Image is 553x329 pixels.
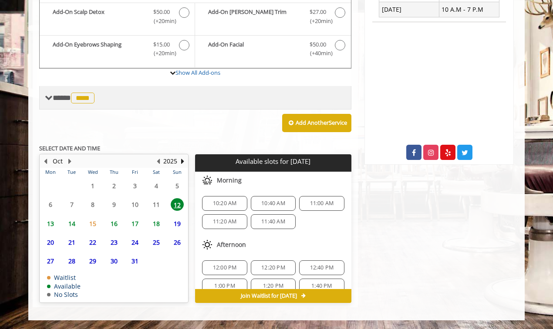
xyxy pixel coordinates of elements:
th: Sat [145,168,166,176]
td: Available [47,283,81,289]
img: morning slots [202,175,212,186]
div: 12:20 PM [251,260,296,275]
span: 14 [65,217,78,230]
span: (+20min ) [305,17,330,26]
span: 12:00 PM [213,264,237,271]
span: Afternoon [217,241,246,248]
button: Next Month [66,156,73,166]
span: 12:40 PM [310,264,334,271]
a: Show All Add-ons [175,69,220,76]
span: Morning [217,177,242,184]
span: $50.00 [153,7,170,17]
span: 22 [86,236,99,249]
span: 29 [86,255,99,267]
b: SELECT DATE AND TIME [39,144,100,152]
td: Select day28 [61,252,82,270]
th: Mon [40,168,61,176]
b: Add-On Facial [208,40,300,58]
span: 31 [128,255,142,267]
label: Add-On Facial [199,40,346,60]
td: Select day21 [61,233,82,252]
th: Wed [82,168,103,176]
label: Add-On Eyebrows Shaping [44,40,190,60]
span: 18 [150,217,163,230]
span: 21 [65,236,78,249]
button: Previous Month [42,156,49,166]
span: (+20min ) [149,49,175,58]
td: Select day14 [61,214,82,233]
span: $50.00 [310,40,326,49]
label: Add-On Scalp Detox [44,7,190,28]
span: 17 [128,217,142,230]
span: 24 [128,236,142,249]
span: 1:00 PM [214,282,235,289]
span: (+20min ) [149,17,175,26]
td: Select day27 [40,252,61,270]
span: $27.00 [310,7,326,17]
span: 10:20 AM [213,200,237,207]
span: 11:40 AM [261,218,285,225]
td: Select day31 [125,252,145,270]
span: Join Waitlist for [DATE] [241,292,297,299]
span: 1:40 PM [311,282,332,289]
div: 11:00 AM [299,196,344,211]
td: Select day30 [103,252,124,270]
span: $15.00 [153,40,170,49]
span: 15 [86,217,99,230]
div: 12:00 PM [202,260,247,275]
b: Add Another Service [296,119,347,126]
span: 27 [44,255,57,267]
span: 20 [44,236,57,249]
td: 10 A.M - 7 P.M [439,2,499,17]
div: 10:40 AM [251,196,296,211]
td: Select day22 [82,233,103,252]
button: Oct [53,156,63,166]
th: Thu [103,168,124,176]
td: [DATE] [379,2,439,17]
div: 10:20 AM [202,196,247,211]
b: Add-On Scalp Detox [53,7,145,26]
th: Fri [125,168,145,176]
td: Waitlist [47,274,81,281]
div: 11:40 AM [251,214,296,229]
div: 11:20 AM [202,214,247,229]
td: Select day23 [103,233,124,252]
b: Add-On [PERSON_NAME] Trim [208,7,300,26]
span: (+40min ) [305,49,330,58]
span: 28 [65,255,78,267]
td: Select day15 [82,214,103,233]
span: 12 [171,198,184,211]
button: 2025 [163,156,177,166]
td: Select day24 [125,233,145,252]
div: 1:40 PM [299,279,344,293]
td: Select day25 [145,233,166,252]
button: Previous Year [155,156,162,166]
td: No Slots [47,291,81,298]
label: Add-On Beard Trim [199,7,346,28]
button: Next Year [179,156,186,166]
div: 1:20 PM [251,279,296,293]
td: Select day26 [167,233,188,252]
span: 13 [44,217,57,230]
div: 12:40 PM [299,260,344,275]
span: 23 [108,236,121,249]
th: Tue [61,168,82,176]
td: Select day17 [125,214,145,233]
span: 11:00 AM [310,200,334,207]
td: Select day29 [82,252,103,270]
span: 30 [108,255,121,267]
button: Add AnotherService [282,114,351,132]
td: Select day13 [40,214,61,233]
span: 10:40 AM [261,200,285,207]
th: Sun [167,168,188,176]
span: 26 [171,236,184,249]
td: Select day18 [145,214,166,233]
td: Select day16 [103,214,124,233]
span: 11:20 AM [213,218,237,225]
span: 12:20 PM [261,264,285,271]
span: 19 [171,217,184,230]
td: Select day20 [40,233,61,252]
p: Available slots for [DATE] [199,158,347,165]
td: Select day19 [167,214,188,233]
